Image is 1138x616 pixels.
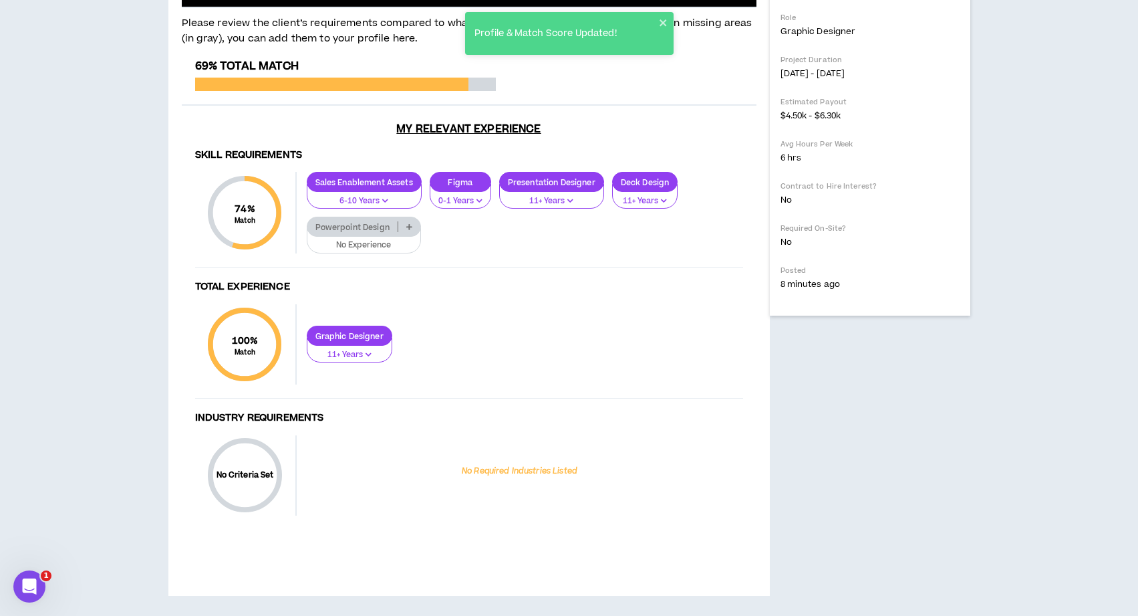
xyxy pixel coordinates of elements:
p: Project Duration [780,55,960,65]
p: No [780,236,960,248]
button: 6-10 Years [307,184,422,209]
p: 0-1 Years [438,195,482,207]
small: Match [235,216,255,225]
button: 0-1 Years [430,184,491,209]
p: 6 hrs [780,152,960,164]
small: Match [232,348,259,357]
span: 100 % [232,334,259,348]
h4: Skill Requirements [195,149,743,162]
p: Please review the client’s requirements compared to what’s in your profile. If you have experienc... [182,8,756,46]
p: 11+ Years [315,349,384,361]
p: 11+ Years [508,195,595,207]
span: 69% Total Match [195,58,299,74]
p: No Experience [315,239,413,251]
button: 11+ Years [307,338,392,363]
span: 74 % [235,202,255,216]
p: No [780,194,960,206]
p: Presentation Designer [500,177,603,187]
p: 8 minutes ago [780,278,960,290]
p: 6-10 Years [315,195,413,207]
h4: Industry Requirements [195,412,743,425]
p: Contract to Hire Interest? [780,181,960,191]
h4: Total Experience [195,281,743,294]
p: Role [780,13,960,23]
p: Posted [780,266,960,276]
p: No Criteria Set [208,470,282,481]
p: Required On-Site? [780,223,960,233]
p: Avg Hours Per Week [780,139,960,149]
p: Estimated Payout [780,97,960,107]
p: Deck Design [613,177,678,187]
h3: My Relevant Experience [182,122,756,136]
div: Profile & Match Score Updated! [470,23,659,45]
p: Figma [430,177,490,187]
p: Graphic Designer [307,331,392,341]
p: 11+ Years [621,195,670,207]
iframe: Intercom live chat [13,571,45,603]
p: [DATE] - [DATE] [780,68,960,80]
button: close [659,17,668,28]
span: 1 [41,571,51,581]
p: $4.50k - $6.30k [780,110,960,122]
p: No Required Industries Listed [462,466,577,478]
p: Sales Enablement Assets [307,177,421,187]
p: Powerpoint Design [307,222,398,232]
button: 11+ Years [499,184,604,209]
span: Graphic Designer [780,25,856,37]
button: No Experience [307,228,422,253]
button: 11+ Years [612,184,678,209]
